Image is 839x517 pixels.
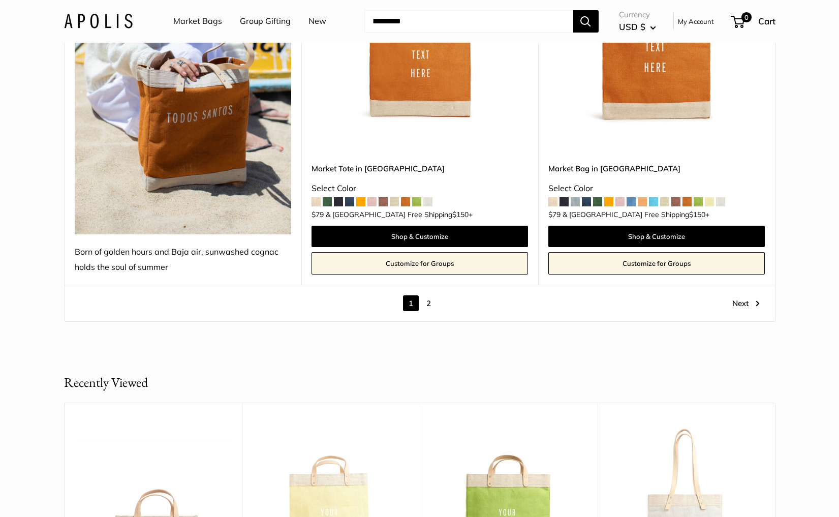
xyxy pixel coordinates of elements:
[758,16,775,26] span: Cart
[548,210,561,219] span: $79
[573,10,599,33] button: Search
[619,21,645,32] span: USD $
[326,211,473,218] span: & [GEOGRAPHIC_DATA] Free Shipping +
[732,295,760,311] a: Next
[548,252,765,275] a: Customize for Groups
[364,10,573,33] input: Search...
[678,15,714,27] a: My Account
[173,14,222,29] a: Market Bags
[741,12,751,22] span: 0
[732,13,775,29] a: 0 Cart
[563,211,709,218] span: & [GEOGRAPHIC_DATA] Free Shipping +
[421,295,437,311] a: 2
[452,210,469,219] span: $150
[548,163,765,174] a: Market Bag in [GEOGRAPHIC_DATA]
[312,210,324,219] span: $79
[312,163,528,174] a: Market Tote in [GEOGRAPHIC_DATA]
[403,295,419,311] span: 1
[619,8,656,22] span: Currency
[75,245,291,275] div: Born of golden hours and Baja air, sunwashed cognac holds the soul of summer
[308,14,326,29] a: New
[548,226,765,247] a: Shop & Customize
[240,14,291,29] a: Group Gifting
[312,252,528,275] a: Customize for Groups
[548,181,765,196] div: Select Color
[312,226,528,247] a: Shop & Customize
[619,19,656,35] button: USD $
[64,14,133,28] img: Apolis
[64,373,148,392] h2: Recently Viewed
[689,210,705,219] span: $150
[312,181,528,196] div: Select Color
